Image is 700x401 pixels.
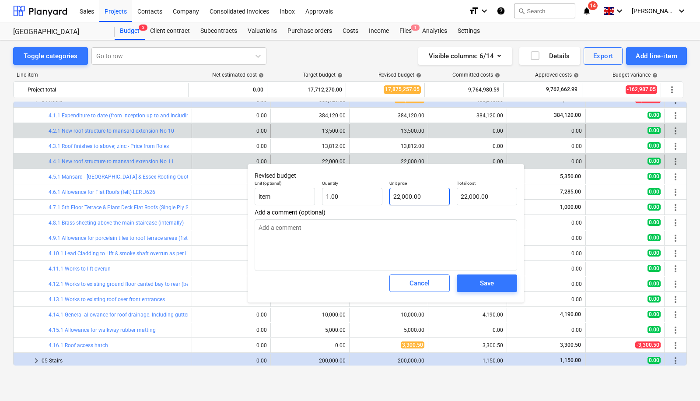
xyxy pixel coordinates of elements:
span: 0.00 [647,219,661,226]
a: Purchase orders [282,22,337,40]
div: 0.00 [511,158,582,165]
div: 0.00 [432,327,503,333]
div: 13,500.00 [401,128,424,134]
i: keyboard_arrow_down [676,6,687,16]
span: search [518,7,525,14]
a: Files1 [394,22,417,40]
span: 17,875,257.05 [384,85,421,94]
div: Visible columns : 6/14 [429,50,502,62]
div: 10,000.00 [401,312,424,318]
span: 0.00 [647,158,661,165]
div: Budget [115,22,145,40]
span: More actions [670,202,681,213]
div: 0.00 [511,281,582,287]
i: keyboard_arrow_down [614,6,625,16]
span: help [572,73,579,78]
div: Committed costs [452,72,500,78]
span: More actions [670,187,681,197]
div: 0.00 [256,158,267,165]
div: 0.00 [256,128,267,134]
span: 0.00 [647,112,661,119]
div: Toggle categories [24,50,77,62]
a: 4.14.1 General allowance for roof drainage. Including gutters, downpipes, hoppers etc [49,312,249,318]
div: Client contract [145,22,195,40]
span: 0.00 [647,357,661,364]
span: 0.00 [647,295,661,303]
span: 1,000.00 [559,204,582,210]
div: 0.00 [432,158,503,165]
button: Details [519,47,580,65]
div: 0.00 [511,266,582,272]
a: Costs [337,22,364,40]
a: 4.4.1 New roof structure to mansard extension No 11 [49,158,174,165]
span: 384,120.00 [553,112,582,118]
a: 4.11.1 Works to lift overun [49,266,111,272]
a: 4.1.1 Expenditure to date (from inception up to and including [DATE]) [49,113,211,119]
button: Toggle categories [13,47,88,65]
div: Line-item [13,72,189,78]
span: 1,150.00 [559,357,582,363]
div: 0.00 [511,143,582,149]
span: 7,285.00 [559,189,582,195]
span: keyboard_arrow_right [31,355,42,366]
span: 0.00 [647,265,661,272]
p: Revised budget [255,171,517,180]
span: More actions [670,279,681,289]
div: 9,764,980.59 [428,83,500,97]
div: 10,000.00 [322,312,346,318]
span: help [651,73,658,78]
p: Unit price [389,180,450,188]
div: 0.00 [192,83,263,97]
div: [GEOGRAPHIC_DATA] [13,28,104,37]
span: 1 [411,25,420,31]
a: 4.10.1 Lead Cladding to Lift & smoke shaft overrun as per L7E Quote [49,250,209,257]
span: 4,190.00 [559,311,582,317]
button: Visible columns:6/14 [418,47,512,65]
span: More actions [670,264,681,274]
div: 22,000.00 [353,158,424,165]
a: 4.12.1 Works to existing ground floor canted bay to rear (below new extension) [49,281,234,287]
span: 0.00 [647,173,661,180]
button: Cancel [389,274,450,292]
div: 0.00 [511,250,582,257]
a: Settings [452,22,485,40]
div: Files [394,22,417,40]
div: 0.00 [335,342,346,348]
span: 5,350.00 [559,173,582,179]
a: Budget2 [115,22,145,40]
div: 384,120.00 [432,113,503,119]
div: Details [530,50,570,62]
div: 5,000.00 [404,327,424,333]
iframe: Chat Widget [656,359,700,401]
div: Budget variance [612,72,658,78]
div: 0.00 [256,113,267,119]
span: 0.00 [647,188,661,195]
a: Analytics [417,22,452,40]
span: More actions [670,248,681,259]
div: 0.00 [196,358,267,364]
div: 384,120.00 [398,113,424,119]
a: Income [364,22,394,40]
span: More actions [670,233,681,243]
span: 0.00 [647,142,661,149]
div: Export [593,50,613,62]
div: 384,120.00 [319,113,346,119]
span: Add a comment (optional) [255,209,517,216]
span: 0.00 [647,204,661,211]
div: 4,190.00 [432,312,503,318]
a: Valuations [242,22,282,40]
a: 4.9.1 Allowance for porcelain tiles to roof terrace areas (1st & 5th) [49,235,203,241]
span: More actions [670,156,681,167]
span: More actions [670,355,681,366]
span: 2 [139,25,147,31]
div: 0.00 [511,128,582,134]
div: Subcontracts [195,22,242,40]
div: Target budget [303,72,343,78]
div: Cancel [409,278,430,289]
span: 3,300.50 [559,342,582,348]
